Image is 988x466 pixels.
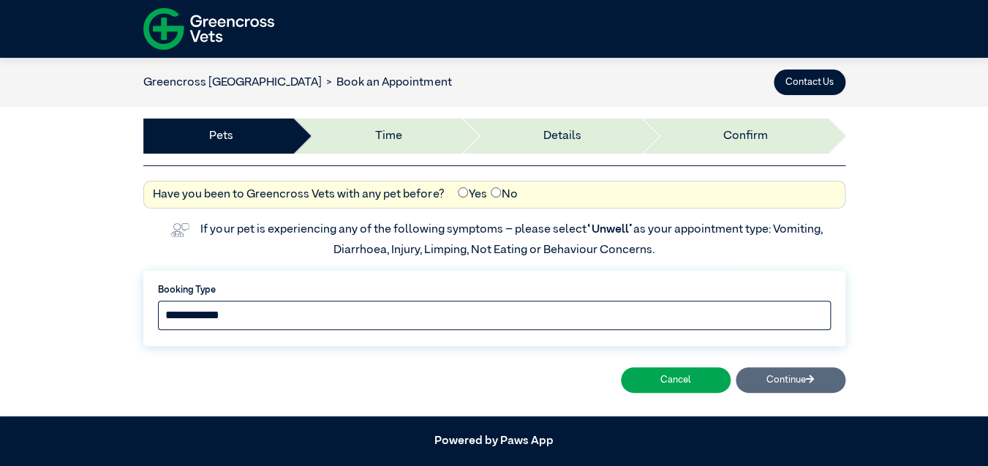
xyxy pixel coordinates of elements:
[209,127,233,145] a: Pets
[621,367,731,393] button: Cancel
[200,224,824,256] label: If your pet is experiencing any of the following symptoms – please select as your appointment typ...
[143,74,452,91] nav: breadcrumb
[143,77,322,89] a: Greencross [GEOGRAPHIC_DATA]
[586,224,633,236] span: “Unwell”
[322,74,452,91] li: Book an Appointment
[491,187,501,198] input: No
[153,186,444,203] label: Have you been to Greencross Vets with any pet before?
[143,435,845,448] h5: Powered by Paws App
[774,69,845,95] button: Contact Us
[158,283,831,297] label: Booking Type
[491,186,517,203] label: No
[458,186,486,203] label: Yes
[143,4,274,54] img: f-logo
[458,187,468,198] input: Yes
[166,218,194,241] img: vet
